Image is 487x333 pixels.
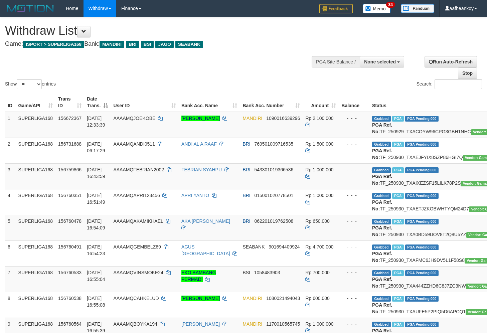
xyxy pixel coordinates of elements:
[179,93,240,112] th: Bank Acc. Name: activate to sort column ascending
[312,56,360,67] div: PGA Site Balance /
[111,93,178,112] th: User ID: activate to sort column ascending
[405,322,439,327] span: PGA Pending
[305,270,329,275] span: Rp 700.000
[254,141,293,147] span: Copy 769501009716535 to clipboard
[5,93,16,112] th: ID
[341,269,367,276] div: - - -
[305,321,333,327] span: Rp 1.000.000
[341,243,367,250] div: - - -
[113,244,161,249] span: AAAAMQGEMBELZ69
[181,116,220,121] a: [PERSON_NAME]
[392,244,404,250] span: Marked by aafheankoy
[341,295,367,302] div: - - -
[303,93,339,112] th: Amount: activate to sort column ascending
[84,93,111,112] th: Date Trans.: activate to sort column descending
[5,240,16,266] td: 6
[305,218,329,224] span: Rp 650.000
[58,270,82,275] span: 156760533
[266,116,300,121] span: Copy 1090016639296 to clipboard
[305,296,329,301] span: Rp 600.000
[242,218,250,224] span: BRI
[58,321,82,327] span: 156760564
[254,167,293,172] span: Copy 543301019366536 to clipboard
[405,142,439,147] span: PGA Pending
[58,244,82,249] span: 156760491
[405,193,439,199] span: PGA Pending
[113,193,160,198] span: AAAAMQAPRI123456
[266,296,300,301] span: Copy 1080021494043 to clipboard
[181,167,222,172] a: FEBRIAN SYAHPU
[372,148,392,160] b: PGA Ref. No:
[305,116,333,121] span: Rp 2.100.000
[242,321,262,327] span: MANDIRI
[113,270,163,275] span: AAAAMQVINSMOKE24
[254,270,280,275] span: Copy 1058483903 to clipboard
[305,244,333,249] span: Rp 4.700.000
[16,93,56,112] th: Game/API: activate to sort column ascending
[405,219,439,224] span: PGA Pending
[17,79,42,89] select: Showentries
[372,167,391,173] span: Grabbed
[405,296,439,302] span: PGA Pending
[341,218,367,224] div: - - -
[360,56,404,67] button: None selected
[58,141,82,147] span: 156731688
[100,41,124,48] span: MANDIRI
[58,167,82,172] span: 156759866
[87,296,105,308] span: [DATE] 16:55:08
[254,218,293,224] span: Copy 062201019762508 to clipboard
[341,192,367,199] div: - - -
[372,142,391,147] span: Grabbed
[181,244,230,256] a: AGUS [GEOGRAPHIC_DATA]
[401,4,434,13] img: panduan.png
[242,141,250,147] span: BRI
[405,116,439,122] span: PGA Pending
[87,244,105,256] span: [DATE] 16:54:23
[87,116,105,128] span: [DATE] 12:33:39
[392,296,404,302] span: Marked by aafsengchandara
[372,193,391,199] span: Grabbed
[16,215,56,240] td: SUPERLIGA168
[425,56,477,67] a: Run Auto-Refresh
[405,167,439,173] span: PGA Pending
[242,270,250,275] span: BSI
[372,244,391,250] span: Grabbed
[5,24,318,37] h1: Withdraw List
[372,270,391,276] span: Grabbed
[242,167,250,172] span: BRI
[363,4,391,13] img: Button%20Memo.svg
[87,167,105,179] span: [DATE] 16:43:59
[372,174,392,186] b: PGA Ref. No:
[181,218,230,224] a: AKA [PERSON_NAME]
[305,167,333,172] span: Rp 1.000.000
[126,41,139,48] span: BRI
[5,79,56,89] label: Show entries
[392,193,404,199] span: Marked by aafheankoy
[405,244,439,250] span: PGA Pending
[405,270,439,276] span: PGA Pending
[435,79,482,89] input: Search:
[5,215,16,240] td: 5
[372,225,392,237] b: PGA Ref. No:
[392,270,404,276] span: Marked by aafsengchandara
[254,193,293,198] span: Copy 015001020778501 to clipboard
[266,321,300,327] span: Copy 1170010565745 to clipboard
[16,266,56,292] td: SUPERLIGA168
[5,138,16,163] td: 2
[392,167,404,173] span: Marked by aafheankoy
[16,138,56,163] td: SUPERLIGA168
[372,199,392,211] b: PGA Ref. No:
[113,218,163,224] span: AAAAMQAKAMIKHAEL
[113,321,157,327] span: AAAAMQBOYKA194
[242,193,250,198] span: BRI
[181,193,209,198] a: APRI YANTO
[242,296,262,301] span: MANDIRI
[87,141,105,153] span: [DATE] 06:17:29
[181,270,216,282] a: EKO BAMBANG PERMADI
[16,240,56,266] td: SUPERLIGA168
[113,296,159,301] span: AAAAMQCAHKELUD
[16,292,56,318] td: SUPERLIGA168
[364,59,396,64] span: None selected
[58,296,82,301] span: 156760538
[417,79,482,89] label: Search:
